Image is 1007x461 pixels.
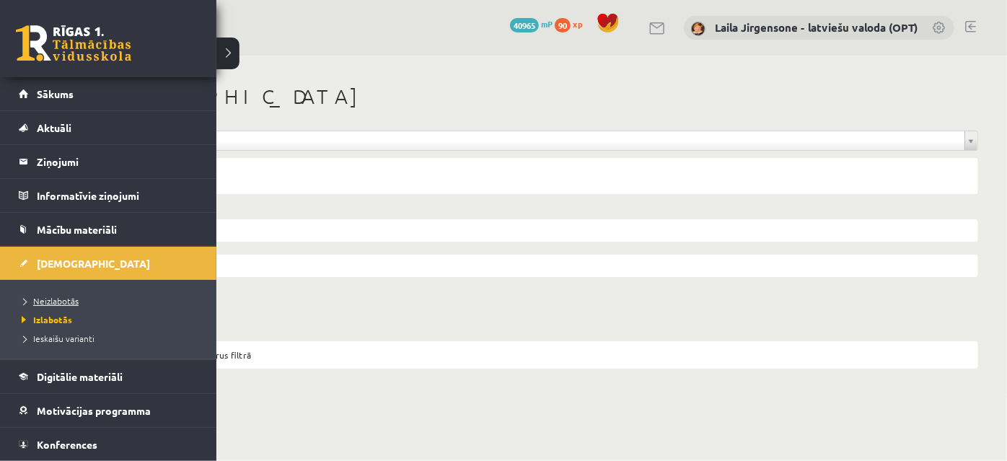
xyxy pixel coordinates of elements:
div: Norādiet meklēšanas parametrus filtrā [94,348,971,361]
a: Mācību materiāli [19,213,198,246]
legend: Informatīvie ziņojumi [37,179,198,212]
span: Ieskaišu varianti [18,333,94,344]
a: Informatīvie ziņojumi [19,179,198,212]
a: Rīgas 1. Tālmācības vidusskola [16,25,131,61]
a: Neizlabotās [18,294,202,307]
span: mP [541,18,553,30]
a: Aktuāli [19,111,198,144]
a: Digitālie materiāli [19,360,198,393]
span: 40965 [510,18,539,32]
h1: [DEMOGRAPHIC_DATA] [87,84,978,109]
span: Konferences [37,438,97,451]
a: Ziņojumi [19,145,198,178]
span: Digitālie materiāli [37,370,123,383]
a: Rādīt visas [87,131,977,150]
a: Konferences [19,428,198,461]
span: 90 [555,18,571,32]
a: Motivācijas programma [19,394,198,427]
span: Izlabotās [18,314,72,325]
span: Sākums [37,87,74,100]
img: Laila Jirgensone - latviešu valoda (OPT) [691,22,705,36]
a: Ieskaišu varianti [18,332,202,345]
a: Laila Jirgensone - latviešu valoda (OPT) [715,20,918,35]
a: 90 xp [555,18,589,30]
a: [DEMOGRAPHIC_DATA] [19,247,198,280]
span: Aktuāli [37,121,71,134]
span: Neizlabotās [18,295,79,307]
a: Sākums [19,77,198,110]
a: 40965 mP [510,18,553,30]
span: Motivācijas programma [37,404,151,417]
span: Rādīt visas [93,131,959,150]
span: Mācību materiāli [37,223,117,236]
a: Izlabotās [18,313,202,326]
legend: Ziņojumi [37,145,198,178]
span: xp [573,18,582,30]
span: [DEMOGRAPHIC_DATA] [37,257,150,270]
